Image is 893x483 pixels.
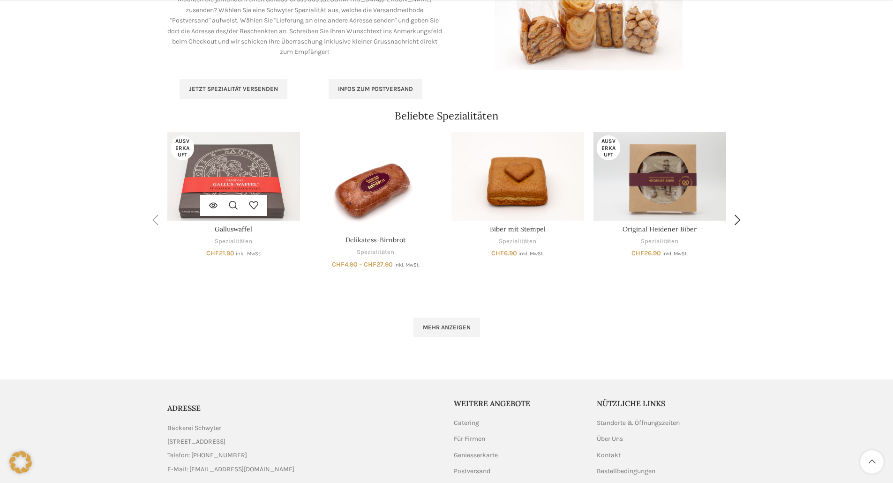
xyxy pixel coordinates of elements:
[224,195,244,216] a: Schnellansicht
[662,251,688,257] small: inkl. MwSt.
[597,451,622,460] a: Kontakt
[447,132,589,257] div: 3 / 13
[364,260,393,268] bdi: 27.90
[454,451,499,460] a: Geniesserkarte
[631,249,661,257] bdi: 26.90
[589,132,731,257] div: 4 / 13
[490,225,546,233] a: Biber mit Stempel
[357,248,394,257] a: Spezialitäten
[215,225,252,233] a: Galluswaffel
[167,423,221,433] span: Bäckerei Schwyter
[491,249,504,257] span: CHF
[394,262,420,268] small: inkl. MwSt.
[597,467,656,476] a: Bestellbedingungen
[413,318,480,337] a: Mehr anzeigen
[167,132,300,221] a: Galluswaffel
[518,251,544,257] small: inkl. MwSt.
[167,437,225,447] span: [STREET_ADDRESS]
[454,434,486,444] a: Für Firmen
[454,398,583,409] h5: Weitere Angebote
[189,85,278,93] span: Jetzt Spezialität versenden
[597,398,726,409] h5: Nützliche Links
[215,237,252,246] a: Spezialitäten
[641,237,678,246] a: Spezialitäten
[345,236,405,244] a: Delikatess-Birnbrot
[332,260,358,268] bdi: 4.90
[451,132,584,221] a: Biber mit Stempel
[309,132,442,231] a: Delikatess-Birnbrot
[491,249,517,257] bdi: 6.90
[499,237,536,246] a: Spezialitäten
[171,135,194,160] span: Ausverkauft
[860,450,884,474] a: Scroll to top button
[206,249,219,257] span: CHF
[167,464,440,475] a: List item link
[144,208,167,232] div: Previous slide
[163,132,305,257] div: 1 / 13
[631,249,644,257] span: CHF
[454,467,491,476] a: Postversand
[597,418,681,428] a: Standorte & Öffnungszeiten
[597,135,620,160] span: Ausverkauft
[423,324,471,331] span: Mehr anzeigen
[454,418,480,428] a: Catering
[206,249,234,257] bdi: 21.90
[180,79,287,99] a: Jetzt Spezialität versenden
[364,260,376,268] span: CHF
[726,208,750,232] div: Next slide
[597,434,624,444] a: Über Uns
[338,85,413,93] span: Infos zum Postversand
[203,195,224,216] a: Lese mehr über „Galluswaffel“
[332,260,345,268] span: CHF
[395,109,498,123] h4: Beliebte Spezialitäten
[167,403,201,413] span: ADRESSE
[236,251,261,257] small: inkl. MwSt.
[359,260,362,268] span: –
[329,79,422,99] a: Infos zum Postversand
[593,132,726,221] a: Original Heidener Biber
[167,450,440,461] a: List item link
[305,132,447,268] div: 2 / 13
[623,225,697,233] a: Original Heidener Biber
